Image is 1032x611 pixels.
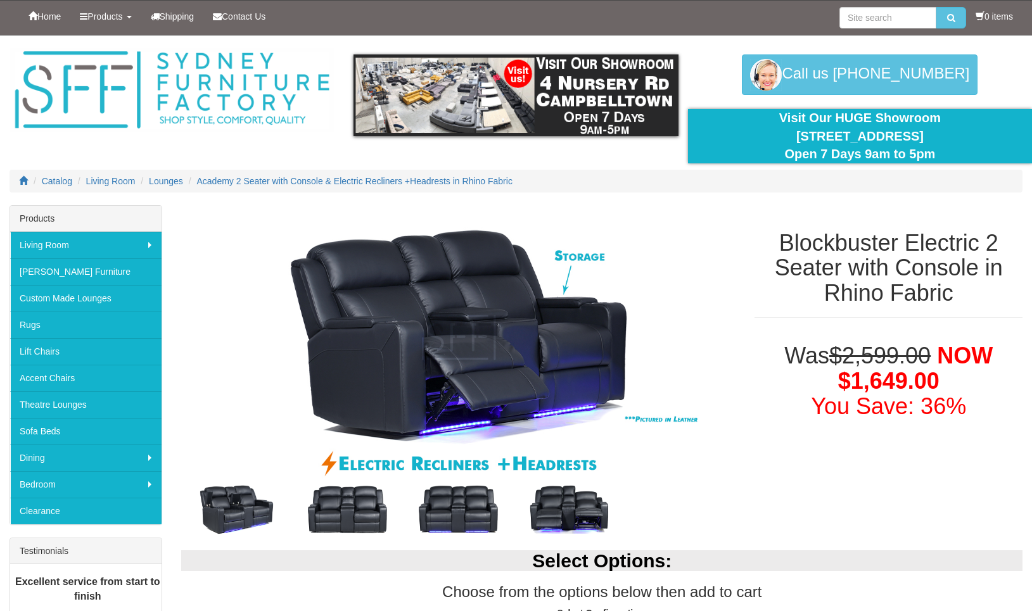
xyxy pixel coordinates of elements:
[10,418,162,444] a: Sofa Beds
[160,11,194,22] span: Shipping
[829,343,931,368] del: $2,599.00
[15,576,160,602] b: Excellent service from start to finish
[354,54,678,136] img: showroom.gif
[197,176,513,186] a: Academy 2 Seater with Console & Electric Recliners +Headrests in Rhino Fabric
[10,538,162,564] div: Testimonials
[141,1,204,32] a: Shipping
[10,312,162,338] a: Rugs
[10,206,162,232] div: Products
[10,338,162,365] a: Lift Chairs
[70,1,141,32] a: Products
[42,176,72,186] a: Catalog
[698,109,1022,163] div: Visit Our HUGE Showroom [STREET_ADDRESS] Open 7 Days 9am to 5pm
[10,285,162,312] a: Custom Made Lounges
[10,232,162,258] a: Living Room
[87,11,122,22] span: Products
[976,10,1013,23] li: 0 items
[811,393,966,419] font: You Save: 36%
[19,1,70,32] a: Home
[10,444,162,471] a: Dining
[10,391,162,418] a: Theatre Lounges
[10,258,162,285] a: [PERSON_NAME] Furniture
[222,11,265,22] span: Contact Us
[532,550,672,571] b: Select Options:
[838,343,993,394] span: NOW $1,649.00
[839,7,936,28] input: Site search
[86,176,136,186] a: Living Room
[181,584,1022,600] h3: Choose from the options below then add to cart
[203,1,275,32] a: Contact Us
[37,11,61,22] span: Home
[10,498,162,524] a: Clearance
[10,48,334,132] img: Sydney Furniture Factory
[149,176,183,186] a: Lounges
[755,230,1022,306] h1: Blockbuster Electric 2 Seater with Console in Rhino Fabric
[10,471,162,498] a: Bedroom
[10,365,162,391] a: Accent Chairs
[755,343,1022,419] h1: Was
